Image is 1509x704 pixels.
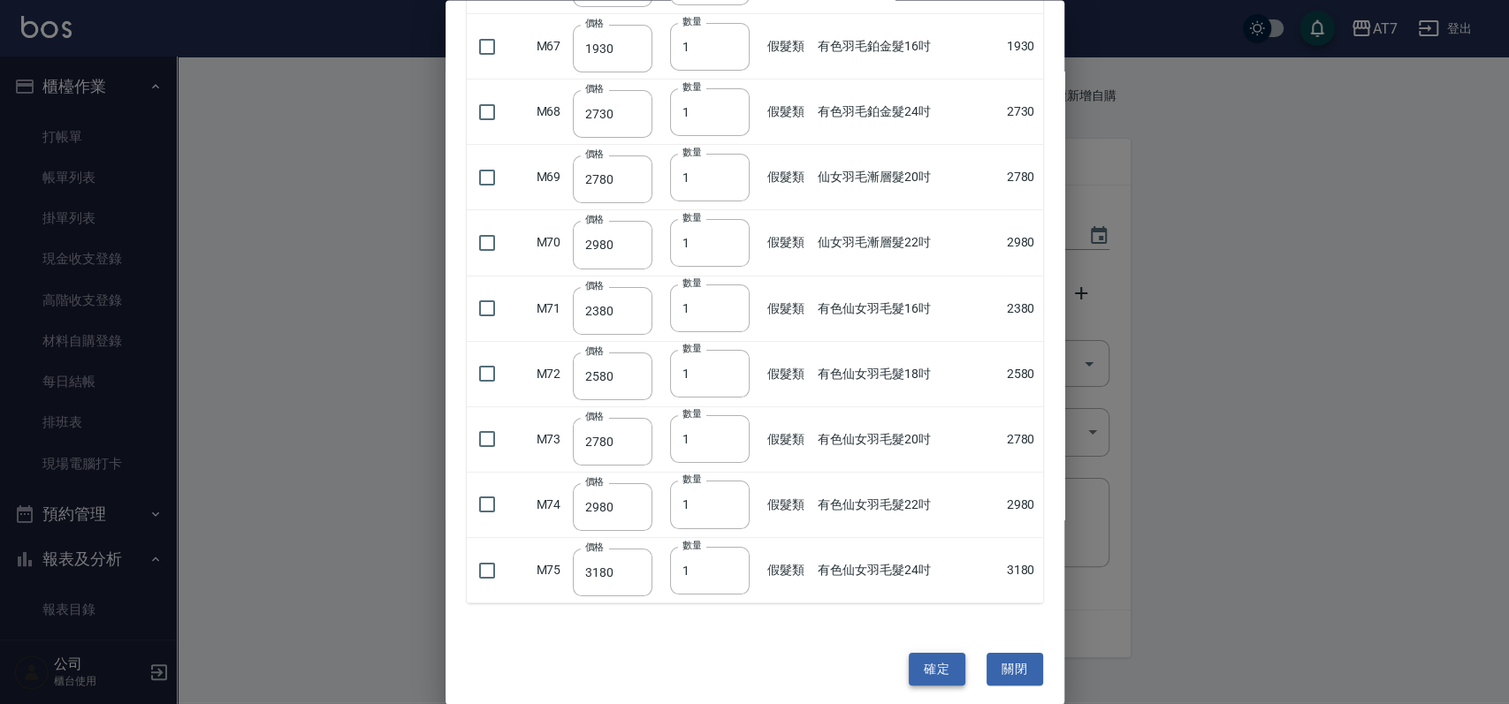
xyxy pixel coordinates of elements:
td: M72 [532,341,569,406]
td: M70 [532,209,569,275]
label: 數量 [682,276,701,290]
td: 假髮類 [763,144,813,209]
td: M75 [532,537,569,602]
label: 數量 [682,14,701,27]
td: M73 [532,406,569,472]
td: M71 [532,276,569,341]
label: 價格 [585,17,604,30]
label: 價格 [585,213,604,226]
td: 有色羽毛鉑金髮16吋 [813,13,1002,79]
button: 確定 [909,653,965,685]
label: 數量 [682,407,701,420]
label: 價格 [585,148,604,161]
label: 價格 [585,278,604,291]
td: 假髮類 [763,537,813,602]
td: 有色仙女羽毛髮16吋 [813,276,1002,341]
label: 價格 [585,474,604,488]
td: 2780 [1002,406,1042,472]
td: 2580 [1002,341,1042,406]
label: 數量 [682,538,701,551]
td: 假髮類 [763,209,813,275]
td: 假髮類 [763,406,813,472]
td: 假髮類 [763,13,813,79]
button: 關閉 [987,653,1043,685]
td: 2980 [1002,209,1042,275]
label: 價格 [585,409,604,422]
label: 數量 [682,145,701,158]
td: 3180 [1002,537,1042,602]
td: 有色仙女羽毛髮18吋 [813,341,1002,406]
td: M69 [532,144,569,209]
td: 2380 [1002,276,1042,341]
td: 仙女羽毛漸層髮22吋 [813,209,1002,275]
td: 假髮類 [763,276,813,341]
td: 仙女羽毛漸層髮20吋 [813,144,1002,209]
td: 有色仙女羽毛髮22吋 [813,472,1002,537]
td: M68 [532,79,569,144]
td: 2780 [1002,144,1042,209]
td: 假髮類 [763,472,813,537]
label: 價格 [585,344,604,357]
label: 數量 [682,79,701,93]
td: 假髮類 [763,79,813,144]
label: 數量 [682,210,701,223]
td: 有色仙女羽毛髮20吋 [813,406,1002,472]
td: 2980 [1002,472,1042,537]
td: 有色仙女羽毛髮24吋 [813,537,1002,602]
td: 1930 [1002,13,1042,79]
label: 數量 [682,342,701,355]
label: 價格 [585,541,604,554]
label: 價格 [585,82,604,95]
td: 2730 [1002,79,1042,144]
td: 假髮類 [763,341,813,406]
td: 有色羽毛鉑金髮24吋 [813,79,1002,144]
td: M74 [532,472,569,537]
td: M67 [532,13,569,79]
label: 數量 [682,473,701,486]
